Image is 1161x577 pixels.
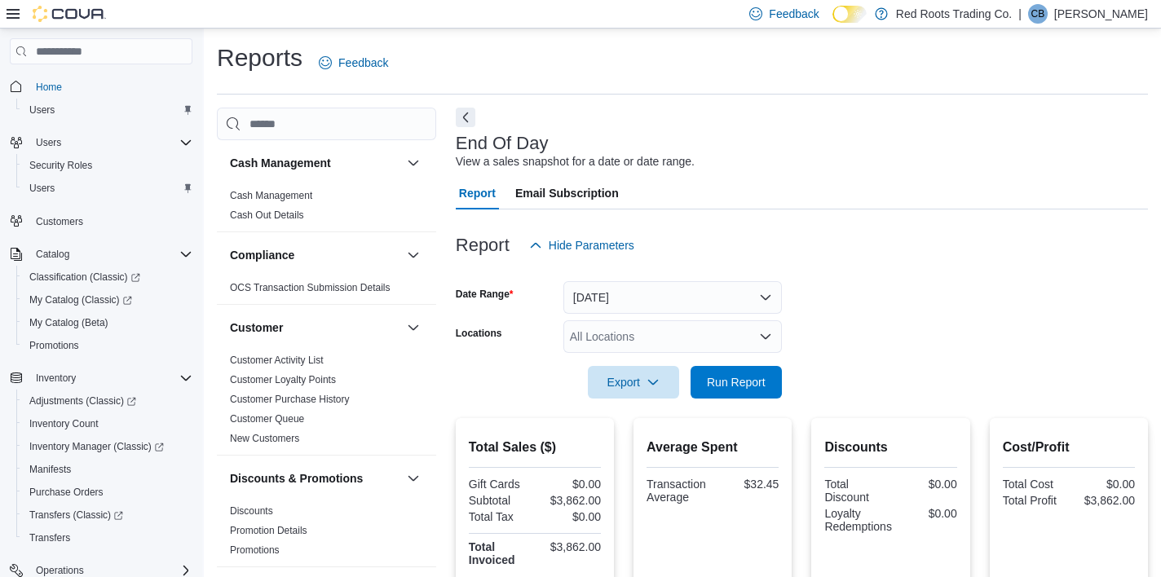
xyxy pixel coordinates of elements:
button: Users [16,177,199,200]
button: Customer [230,319,400,336]
button: Users [29,133,68,152]
a: Users [23,178,61,198]
a: Customer Purchase History [230,394,350,405]
span: Users [23,100,192,120]
button: Customers [3,209,199,233]
span: Catalog [36,248,69,261]
span: Export [598,366,669,399]
div: $0.00 [898,507,957,520]
span: Inventory Count [29,417,99,430]
button: Discounts & Promotions [230,470,400,487]
span: Purchase Orders [23,482,192,502]
div: $3,862.00 [538,494,601,507]
span: Manifests [29,463,71,476]
div: Compliance [217,278,436,304]
h3: Cash Management [230,155,331,171]
div: Loyalty Redemptions [824,507,892,533]
a: My Catalog (Classic) [16,288,199,311]
button: Purchase Orders [16,481,199,504]
span: Customers [36,215,83,228]
div: $0.00 [538,510,601,523]
button: Compliance [230,247,400,263]
div: Total Cost [1003,478,1066,491]
div: Cash Management [217,186,436,231]
a: OCS Transaction Submission Details [230,282,391,293]
span: Operations [36,564,84,577]
span: Users [23,178,192,198]
a: Discounts [230,505,273,517]
span: Email Subscription [515,177,619,209]
span: Customers [29,211,192,231]
span: New Customers [230,432,299,445]
button: Users [3,131,199,154]
button: Security Roles [16,154,199,177]
button: Discounts & Promotions [404,469,423,488]
span: Transfers [29,531,70,544]
a: Transfers (Classic) [16,504,199,526]
span: Transfers (Classic) [23,505,192,525]
div: $3,862.00 [538,540,601,553]
a: Classification (Classic) [23,267,147,287]
strong: Total Invoiced [469,540,515,566]
span: My Catalog (Classic) [23,290,192,310]
div: Cindy Burke [1028,4,1048,24]
span: My Catalog (Beta) [29,316,108,329]
span: Cash Out Details [230,209,304,222]
span: Adjustments (Classic) [29,394,136,407]
span: Report [459,177,496,209]
span: Classification (Classic) [23,267,192,287]
span: Customer Activity List [230,354,324,367]
span: Hide Parameters [549,237,634,253]
span: Customer Queue [230,412,304,425]
h3: Customer [230,319,283,336]
button: Manifests [16,458,199,481]
h3: Discounts & Promotions [230,470,363,487]
button: Cash Management [230,155,400,171]
div: $0.00 [538,478,601,491]
button: Customer [404,318,423,337]
span: Promotions [230,544,280,557]
img: Cova [33,6,106,22]
label: Date Range [456,288,514,301]
span: My Catalog (Beta) [23,313,192,333]
span: Inventory Count [23,414,192,434]
span: CB [1031,4,1045,24]
span: Promotions [29,339,79,352]
div: Transaction Average [647,478,709,504]
span: Dark Mode [832,23,833,24]
span: Inventory [29,368,192,388]
span: Transfers [23,528,192,548]
button: My Catalog (Beta) [16,311,199,334]
a: Customer Queue [230,413,304,425]
button: Export [588,366,679,399]
span: Promotions [23,336,192,355]
span: Customer Purchase History [230,393,350,406]
a: My Catalog (Beta) [23,313,115,333]
span: Adjustments (Classic) [23,391,192,411]
a: Adjustments (Classic) [16,390,199,412]
span: Home [29,76,192,96]
div: $3,862.00 [1072,494,1135,507]
h2: Average Spent [647,438,779,457]
div: $0.00 [894,478,957,491]
button: Cash Management [404,153,423,173]
h3: Compliance [230,247,294,263]
h2: Discounts [824,438,956,457]
span: Users [29,104,55,117]
div: Total Tax [469,510,532,523]
a: Classification (Classic) [16,266,199,288]
h2: Total Sales ($) [469,438,601,457]
a: Manifests [23,460,77,479]
button: Catalog [29,244,76,264]
span: Home [36,81,62,94]
a: New Customers [230,433,299,444]
div: $32.45 [716,478,779,491]
a: Cash Out Details [230,209,304,221]
span: Users [36,136,61,149]
a: My Catalog (Classic) [23,290,139,310]
button: Hide Parameters [523,229,641,262]
button: Inventory Count [16,412,199,435]
p: | [1018,4,1022,24]
div: Customer [217,350,436,455]
span: Customer Loyalty Points [230,373,336,386]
